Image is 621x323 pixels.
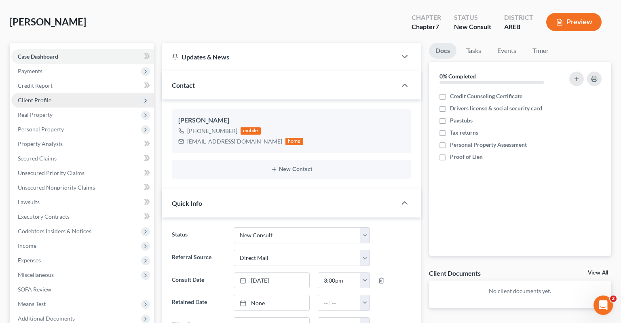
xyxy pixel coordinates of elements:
[67,269,95,274] span: Messages
[172,53,387,61] div: Updates & News
[18,111,53,118] span: Real Property
[18,68,42,74] span: Payments
[168,272,230,289] label: Consult Date
[12,180,150,196] button: Search for help
[8,107,153,137] div: Profile image for KellyHi again! Your account is all fixed now. Thanks for your patience with thi...
[117,13,133,29] img: Profile image for Lindsey
[429,43,456,59] a: Docs
[234,273,309,288] a: [DATE]
[18,53,58,60] span: Case Dashboard
[285,138,303,145] div: home
[454,13,491,22] div: Status
[36,122,83,131] div: [PERSON_NAME]
[18,315,75,322] span: Additional Documents
[18,184,95,191] span: Unsecured Nonpriority Claims
[12,199,150,223] div: Statement of Financial Affairs - Payments Made in the Last 90 days
[178,166,405,173] button: New Contact
[168,295,230,311] label: Retained Date
[318,273,361,288] input: -- : --
[594,296,613,315] iframe: Intercom live chat
[11,49,154,64] a: Case Dashboard
[11,151,154,166] a: Secured Claims
[18,169,84,176] span: Unsecured Priority Claims
[11,209,154,224] a: Executory Contracts
[439,73,476,80] strong: 0% Completed
[11,195,154,209] a: Lawsuits
[17,157,135,165] div: We typically reply in a few hours
[18,242,36,249] span: Income
[234,295,309,310] a: None
[435,287,605,295] p: No client documents yet.
[460,43,488,59] a: Tasks
[17,226,135,234] div: Attorney's Disclosure of Compensation
[139,13,154,27] div: Close
[18,286,51,293] span: SOFA Review
[18,198,40,205] span: Lawsuits
[16,71,146,85] p: How can we help?
[11,166,154,180] a: Unsecured Priority Claims
[491,43,523,59] a: Events
[8,141,154,172] div: Send us a messageWe typically reply in a few hours
[504,13,533,22] div: District
[54,249,108,281] button: Messages
[17,184,65,192] span: Search for help
[450,104,542,112] span: Drivers license & social security card
[17,114,33,130] img: Profile image for Kelly
[11,180,154,195] a: Unsecured Nonpriority Claims
[18,228,91,234] span: Codebtors Insiders & Notices
[172,199,202,207] span: Quick Info
[18,213,70,220] span: Executory Contracts
[610,296,617,302] span: 2
[18,257,41,264] span: Expenses
[18,155,57,162] span: Secured Claims
[128,269,141,274] span: Help
[526,43,555,59] a: Timer
[588,270,608,276] a: View All
[18,97,51,103] span: Client Profile
[241,127,261,135] div: mobile
[11,137,154,151] a: Property Analysis
[10,16,86,27] span: [PERSON_NAME]
[546,13,602,31] button: Preview
[168,250,230,266] label: Referral Source
[12,238,150,253] div: Adding Income
[18,140,63,147] span: Property Analysis
[450,141,527,149] span: Personal Property Assessment
[108,249,162,281] button: Help
[450,153,483,161] span: Proof of Lien
[87,13,103,29] img: Profile image for Emma
[435,23,439,30] span: 7
[18,269,36,274] span: Home
[187,127,237,135] div: [PHONE_NUMBER]
[318,295,361,310] input: -- : --
[17,102,145,110] div: Recent message
[172,81,195,89] span: Contact
[102,13,118,29] img: Profile image for James
[84,122,107,131] div: • [DATE]
[450,116,473,125] span: Paystubs
[412,22,441,32] div: Chapter
[16,57,146,71] p: Hi there!
[11,78,154,93] a: Credit Report
[450,92,522,100] span: Credit Counseling Certificate
[12,223,150,238] div: Attorney's Disclosure of Compensation
[18,300,46,307] span: Means Test
[36,114,245,121] span: Hi again! Your account is all fixed now. Thanks for your patience with this.
[450,129,478,137] span: Tax returns
[454,22,491,32] div: New Consult
[504,22,533,32] div: AREB
[412,13,441,22] div: Chapter
[18,82,53,89] span: Credit Report
[11,282,154,297] a: SOFA Review
[187,137,282,146] div: [EMAIL_ADDRESS][DOMAIN_NAME]
[429,269,481,277] div: Client Documents
[8,95,154,137] div: Recent messageProfile image for KellyHi again! Your account is all fixed now. Thanks for your pat...
[17,203,135,220] div: Statement of Financial Affairs - Payments Made in the Last 90 days
[178,116,405,125] div: [PERSON_NAME]
[18,126,64,133] span: Personal Property
[17,241,135,249] div: Adding Income
[16,17,70,25] img: logo
[17,148,135,157] div: Send us a message
[168,227,230,243] label: Status
[18,271,54,278] span: Miscellaneous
